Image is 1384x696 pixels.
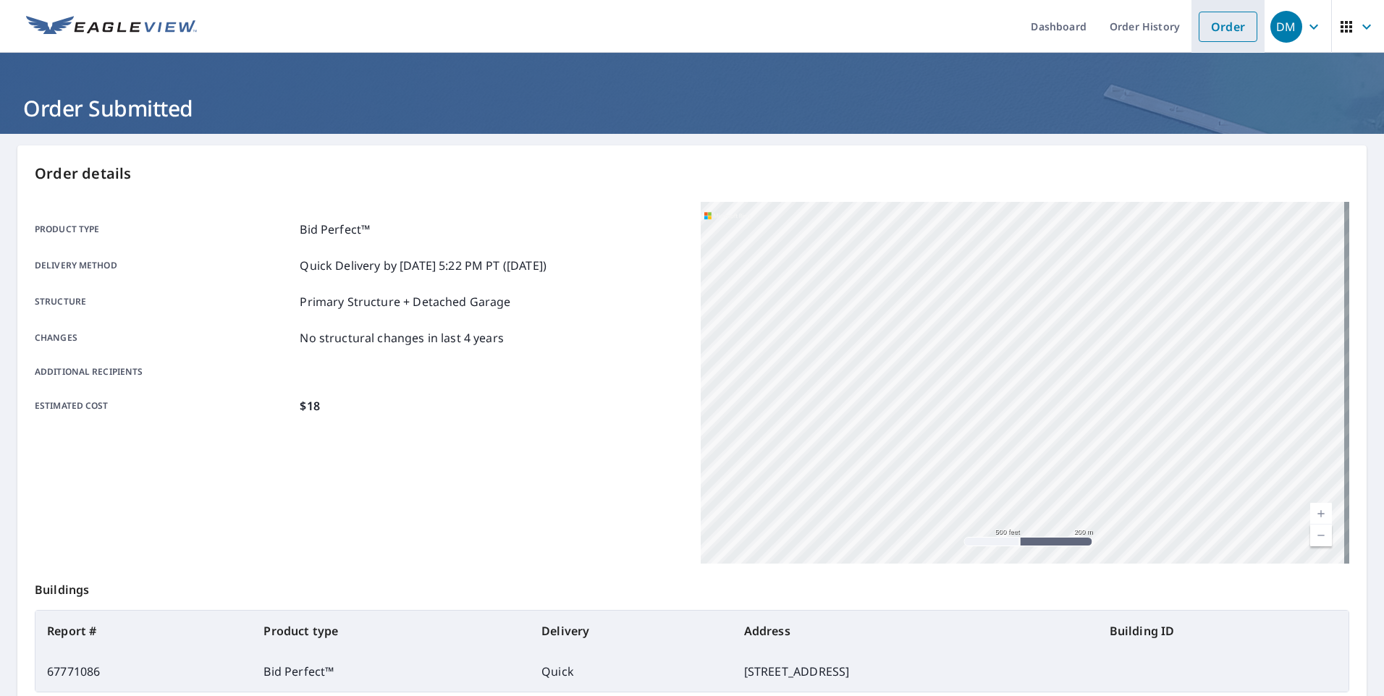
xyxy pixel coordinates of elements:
[35,293,294,310] p: Structure
[530,651,733,692] td: Quick
[733,651,1098,692] td: [STREET_ADDRESS]
[530,611,733,651] th: Delivery
[35,221,294,238] p: Product type
[300,293,510,310] p: Primary Structure + Detached Garage
[1310,503,1332,525] a: Current Level 16, Zoom In
[300,329,504,347] p: No structural changes in last 4 years
[35,564,1349,610] p: Buildings
[35,651,252,692] td: 67771086
[17,93,1367,123] h1: Order Submitted
[300,221,370,238] p: Bid Perfect™
[300,257,547,274] p: Quick Delivery by [DATE] 5:22 PM PT ([DATE])
[1098,611,1349,651] th: Building ID
[300,397,319,415] p: $18
[35,611,252,651] th: Report #
[35,257,294,274] p: Delivery method
[1199,12,1257,42] a: Order
[252,611,530,651] th: Product type
[35,365,294,378] p: Additional recipients
[252,651,530,692] td: Bid Perfect™
[1310,525,1332,546] a: Current Level 16, Zoom Out
[35,397,294,415] p: Estimated cost
[26,16,197,38] img: EV Logo
[1270,11,1302,43] div: DM
[35,329,294,347] p: Changes
[35,163,1349,184] p: Order details
[733,611,1098,651] th: Address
